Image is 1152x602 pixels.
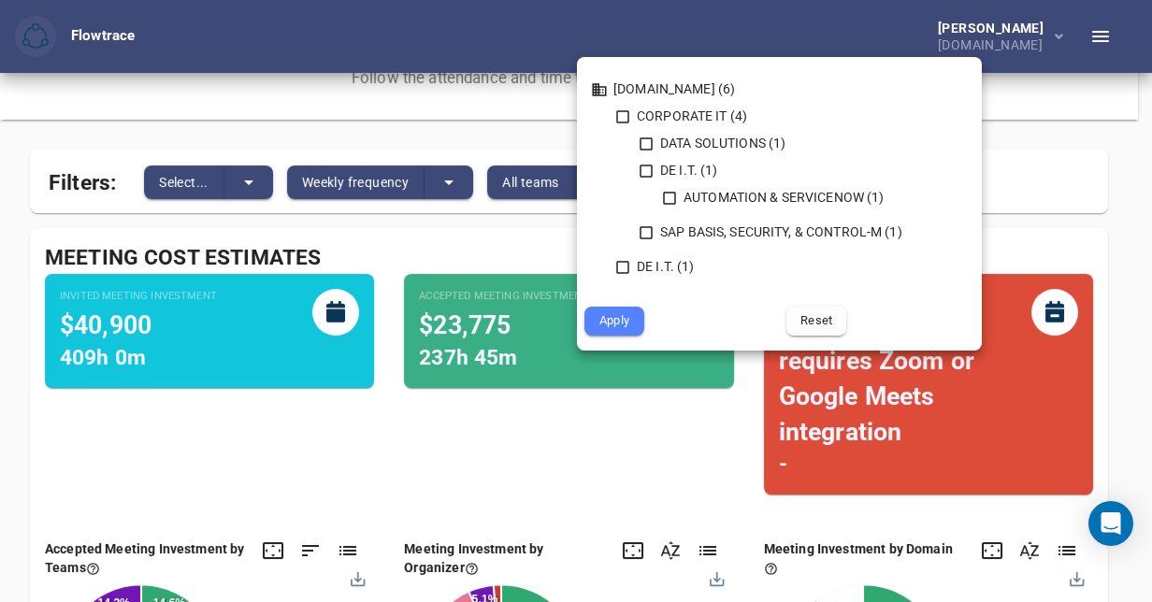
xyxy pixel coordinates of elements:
[598,310,631,332] span: Apply
[633,257,929,277] div: DE I.T. (1)
[656,222,907,242] div: SAP BASIS, SECURITY, & CONTROL-M (1)
[610,79,952,99] div: [DOMAIN_NAME] (6)
[584,307,644,336] button: Apply
[680,188,885,208] div: AUTOMATION & SERVICENOW (1)
[656,134,907,153] div: DATA SOLUTIONS (1)
[786,307,846,336] button: Reset
[633,107,929,126] div: CORPORATE IT (4)
[799,310,833,332] span: Reset
[656,161,907,180] div: DE I.T. (1)
[1088,501,1133,546] div: Open Intercom Messenger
